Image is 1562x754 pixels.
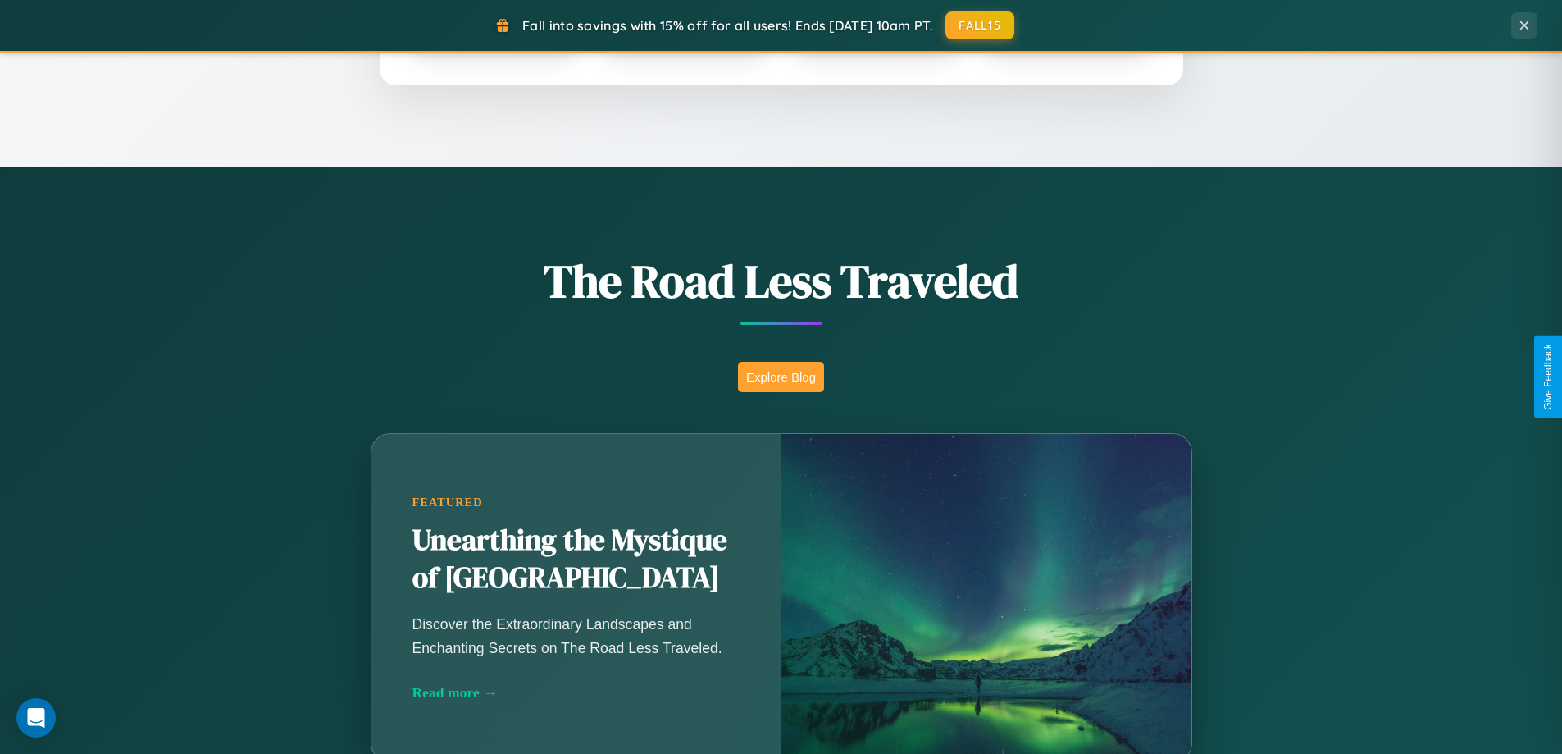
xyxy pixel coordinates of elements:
div: Read more → [412,684,740,701]
button: FALL15 [945,11,1014,39]
div: Featured [412,496,740,510]
span: Fall into savings with 15% off for all users! Ends [DATE] 10am PT. [522,17,933,34]
button: Explore Blog [738,362,824,392]
div: Open Intercom Messenger [16,698,56,738]
h1: The Road Less Traveled [289,249,1273,313]
h2: Unearthing the Mystique of [GEOGRAPHIC_DATA] [412,522,740,597]
div: Give Feedback [1542,344,1554,410]
p: Discover the Extraordinary Landscapes and Enchanting Secrets on The Road Less Traveled. [412,613,740,659]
